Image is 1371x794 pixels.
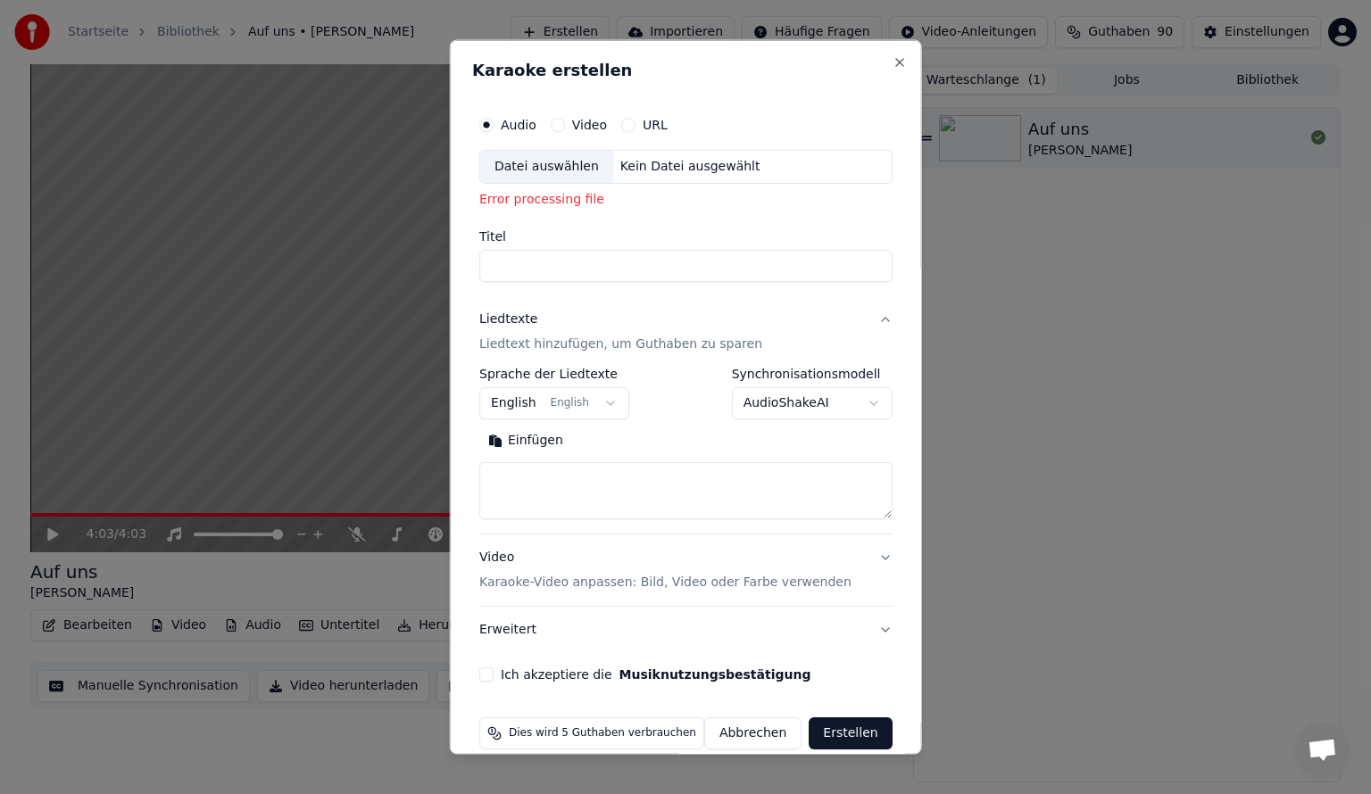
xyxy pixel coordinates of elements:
[479,310,537,327] div: Liedtexte
[479,367,629,379] label: Sprache der Liedtexte
[479,533,893,605] button: VideoKaraoke-Video anpassen: Bild, Video oder Farbe verwenden
[613,158,768,176] div: Kein Datei ausgewählt
[479,295,893,367] button: LiedtexteLiedtext hinzufügen, um Guthaben zu sparen
[479,229,893,242] label: Titel
[480,151,613,183] div: Datei auswählen
[479,606,893,652] button: Erweitert
[731,367,892,379] label: Synchronisationsmodell
[479,190,893,208] div: Error processing file
[479,367,893,533] div: LiedtexteLiedtext hinzufügen, um Guthaben zu sparen
[704,716,802,749] button: Abbrechen
[479,426,572,454] button: Einfügen
[479,573,852,591] p: Karaoke-Video anpassen: Bild, Video oder Farbe verwenden
[472,62,900,79] h2: Karaoke erstellen
[643,119,668,131] label: URL
[479,548,852,591] div: Video
[501,119,536,131] label: Audio
[809,716,892,749] button: Erstellen
[619,667,810,680] button: Ich akzeptiere die
[501,667,810,680] label: Ich akzeptiere die
[509,725,696,740] span: Dies wird 5 Guthaben verbrauchen
[571,119,606,131] label: Video
[479,335,762,352] p: Liedtext hinzufügen, um Guthaben zu sparen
